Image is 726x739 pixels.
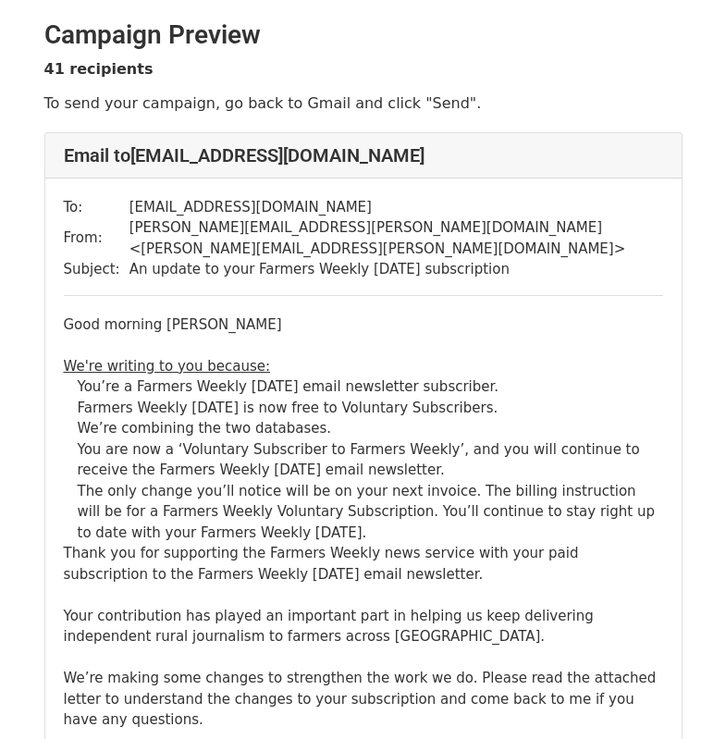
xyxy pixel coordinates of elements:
div: We’re making some changes to strengthen the work we do. Please read the attached letter to unders... [64,647,663,731]
td: An update to your Farmers Weekly [DATE] subscription [129,259,663,280]
li: The only change you’ll notice will be on your next invoice. The billing instruction will be for a... [78,481,663,544]
div: Thank you for supporting the Farmers Weekly news service with your paid subscription to the Farme... [64,356,663,585]
td: [PERSON_NAME][EMAIL_ADDRESS][PERSON_NAME][DOMAIN_NAME] < [PERSON_NAME][EMAIL_ADDRESS][PERSON_NAME... [129,217,663,259]
u: We're writing to you because: [64,358,271,375]
td: From: [64,217,129,259]
p: To send your campaign, go back to Gmail and click "Send". [44,93,683,113]
div: Your contribution has played an important part in helping us keep delivering independent rural jo... [64,606,663,647]
td: Subject: [64,259,129,280]
li: Farmers Weekly [DATE] is now free to Voluntary Subscribers. [78,398,663,419]
td: [EMAIL_ADDRESS][DOMAIN_NAME] [129,197,663,218]
li: You’re a Farmers Weekly [DATE] email newsletter subscriber. [78,376,663,398]
h2: Campaign Preview [44,19,683,51]
div: Good morning [PERSON_NAME] [64,314,663,336]
td: To: [64,197,129,218]
li: We’re combining the two databases. [78,418,663,439]
strong: 41 recipients [44,60,154,78]
h4: Email to [EMAIL_ADDRESS][DOMAIN_NAME] [64,144,663,166]
li: You are now a ‘Voluntary Subscriber to Farmers Weekly’, and you will continue to receive the Farm... [78,439,663,481]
